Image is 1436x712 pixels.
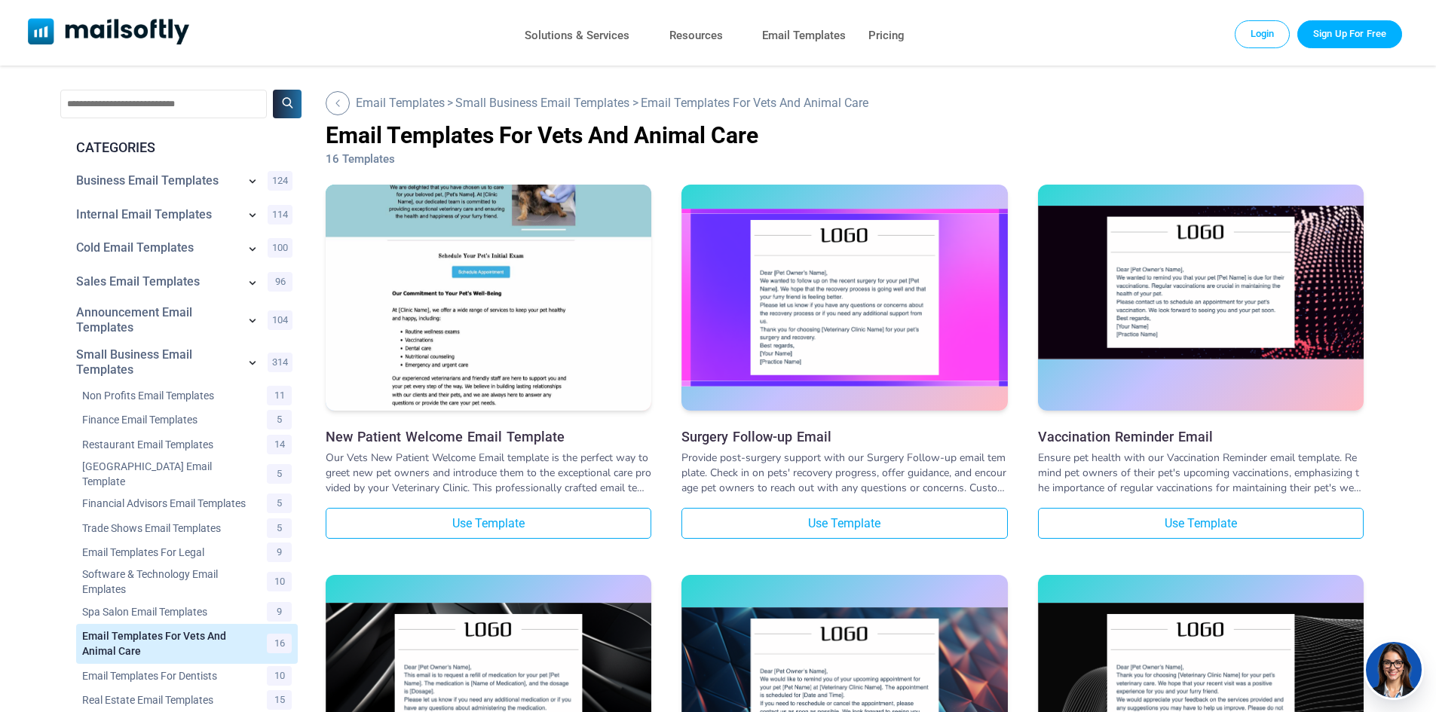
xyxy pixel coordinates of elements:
[76,274,237,289] a: Category
[334,99,341,107] img: Back
[82,668,248,683] a: Category
[82,521,248,536] a: Category
[455,96,629,110] a: Go Back
[326,508,651,539] a: Use Template
[681,508,1007,539] a: Use Template
[64,138,298,157] div: CATEGORIES
[245,241,260,259] a: Show subcategories for Cold Email Templates
[681,209,1007,387] img: Surgery Follow-up Email
[1038,185,1364,414] a: Vaccination Reminder Email
[82,459,248,489] a: Category
[245,275,260,293] a: Show subcategories for Sales Email Templates
[868,25,905,47] a: Pricing
[76,240,237,255] a: Category
[681,451,1007,496] div: Provide post-surgery support with our Surgery Follow-up email template. Check in on pets' recover...
[82,412,248,427] a: Category
[1038,206,1364,359] img: Vaccination Reminder Email
[82,604,248,619] a: Category
[82,567,248,597] a: Category
[326,122,1364,148] h1: Email Templates For Vets And Animal Care
[76,305,237,335] a: Category
[326,69,651,527] img: New Patient Welcome Email Template
[1235,20,1291,47] a: Login
[1297,20,1402,47] a: Trial
[82,437,248,452] a: Category
[245,173,260,191] a: Show subcategories for Business Email Templates
[82,496,248,511] a: Category
[282,97,293,108] img: Search
[762,25,846,47] a: Email Templates
[326,91,354,115] a: Go Back
[326,429,651,445] a: New Patient Welcome Email Template
[326,90,1364,116] div: > >
[681,185,1007,414] a: Surgery Follow-up Email
[1038,508,1364,539] a: Use Template
[76,207,237,222] a: Category
[669,25,723,47] a: Resources
[326,185,651,414] a: New Patient Welcome Email Template
[82,388,248,403] a: Category
[82,628,248,659] a: Category
[76,347,237,377] a: Category
[1038,429,1364,445] a: Vaccination Reminder Email
[28,18,190,44] img: Mailsoftly Logo
[1038,451,1364,496] div: Ensure pet health with our Vaccination Reminder email template. Remind pet owners of their pet's ...
[356,96,445,110] a: Go Back
[525,25,629,47] a: Solutions & Services
[76,173,237,188] a: Category
[245,313,260,331] a: Show subcategories for Announcement Email Templates
[245,207,260,225] a: Show subcategories for Internal Email Templates
[82,692,248,707] a: Category
[326,451,651,496] div: Our Vets New Patient Welcome Email template is the perfect way to greet new pet owners and introd...
[82,545,248,560] a: Category
[1364,642,1424,698] img: agent
[681,429,1007,445] a: Surgery Follow-up Email
[28,18,190,47] a: Mailsoftly
[245,355,260,373] a: Show subcategories for Small Business Email Templates
[326,152,395,166] span: 16 Templates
